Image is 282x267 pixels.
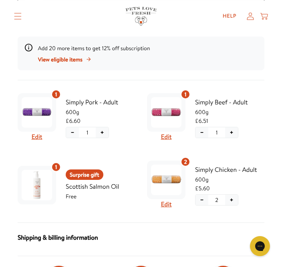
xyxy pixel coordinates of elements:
span: 2 [184,157,187,166]
div: 2 units of item: Simply Chicken - Adult [181,157,190,167]
button: Decrease quantity [195,195,208,205]
span: Simply Beef - Adult [195,97,264,108]
span: 600g [66,108,135,116]
span: 1 [55,90,57,99]
span: Add 20 more items to get 12% off subscription [38,44,150,52]
img: Scottish Salmon Oil [22,170,52,200]
img: Simply Chicken - Adult [151,165,181,195]
button: Edit [32,132,42,142]
span: 2 [215,196,218,204]
span: 1 [87,128,89,137]
div: Subscription product: Simply Pork - Adult [18,90,135,145]
span: Scottish Salmon Oil [66,181,135,192]
span: Simply Chicken - Adult [195,165,264,175]
span: £5.60 [195,184,210,193]
button: Edit [161,199,172,210]
div: 1 units of item: Simply Pork - Adult [51,90,61,99]
iframe: Gorgias live chat messenger [246,233,274,259]
div: Subscription product: Simply Beef - Adult [147,90,264,145]
span: Simply Pork - Adult [66,97,135,108]
img: Simply Beef - Adult [151,97,181,128]
button: Increase quantity [96,127,109,138]
button: Increase quantity [225,195,238,205]
div: 1 units of item: Scottish Salmon Oil [51,162,61,172]
span: Shipping & billing information [18,232,98,243]
span: Free [66,192,77,201]
span: £6.51 [195,116,208,125]
img: Simply Pork - Adult [22,97,52,128]
span: Surprise gift [70,170,99,179]
span: 1 [185,90,187,99]
span: View eligible items [38,55,83,64]
img: Pets Love Fresh [125,6,157,25]
button: Decrease quantity [195,127,208,138]
button: Decrease quantity [66,127,79,138]
a: Help [217,8,242,23]
div: 1 units of item: Simply Beef - Adult [181,90,190,99]
div: Subscription product: Scottish Salmon Oil [18,157,135,213]
div: Subscription product: Simply Chicken - Adult [147,157,264,213]
summary: Translation missing: en.sections.header.menu [8,7,28,26]
span: 1 [216,128,218,137]
span: 1 [55,163,57,171]
span: 600g [195,175,264,184]
button: Increase quantity [225,127,238,138]
span: 600g [195,108,264,116]
button: Edit [161,132,172,142]
span: £6.60 [66,116,81,125]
